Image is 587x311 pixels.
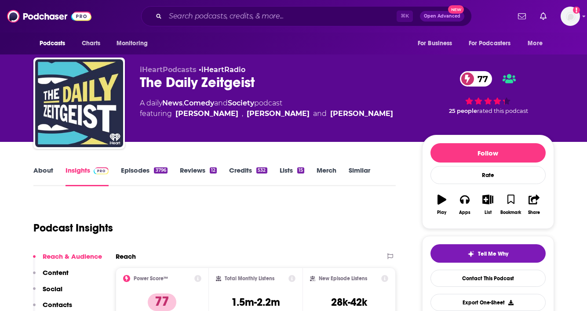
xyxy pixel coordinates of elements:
[528,210,540,215] div: Share
[94,167,109,174] img: Podchaser Pro
[430,143,546,163] button: Follow
[116,252,136,260] h2: Reach
[485,210,492,215] div: List
[528,37,543,50] span: More
[247,108,310,119] a: Miles Gray
[33,35,77,52] button: open menu
[469,37,511,50] span: For Podcasters
[141,6,472,26] div: Search podcasts, credits, & more...
[430,166,546,184] div: Rate
[33,285,62,301] button: Social
[280,166,304,186] a: Lists15
[437,210,446,215] div: Play
[478,250,508,257] span: Tell Me Why
[210,167,217,174] div: 12
[134,275,168,282] h2: Power Score™
[500,210,521,215] div: Bookmark
[448,5,464,14] span: New
[430,294,546,311] button: Export One-Sheet
[412,35,463,52] button: open menu
[420,11,464,22] button: Open AdvancedNew
[430,189,453,221] button: Play
[148,293,176,311] p: 77
[430,244,546,263] button: tell me why sparkleTell Me Why
[66,166,109,186] a: InsightsPodchaser Pro
[256,167,267,174] div: 532
[453,189,476,221] button: Apps
[463,35,524,52] button: open menu
[514,9,529,24] a: Show notifications dropdown
[225,275,274,282] h2: Total Monthly Listens
[561,7,580,26] button: Show profile menu
[349,166,370,186] a: Similar
[82,37,101,50] span: Charts
[573,7,580,14] svg: Add a profile image
[331,296,367,309] h3: 28k-42k
[201,65,245,74] a: iHeartRadio
[536,9,550,24] a: Show notifications dropdown
[459,210,470,215] div: Apps
[430,270,546,287] a: Contact This Podcast
[7,8,91,25] img: Podchaser - Follow, Share and Rate Podcasts
[175,108,238,119] a: Jack O'Brien
[199,65,245,74] span: •
[43,285,62,293] p: Social
[469,71,492,87] span: 77
[180,166,217,186] a: Reviews12
[477,108,528,114] span: rated this podcast
[40,37,66,50] span: Podcasts
[228,99,254,107] a: Society
[184,99,214,107] a: Comedy
[229,166,267,186] a: Credits532
[561,7,580,26] span: Logged in as megcassidy
[121,166,167,186] a: Episodes3796
[43,268,69,277] p: Content
[33,166,53,186] a: About
[43,252,102,260] p: Reach & Audience
[424,14,460,18] span: Open Advanced
[162,99,182,107] a: News
[33,268,69,285] button: Content
[214,99,228,107] span: and
[418,37,452,50] span: For Business
[460,71,492,87] a: 77
[165,9,397,23] input: Search podcasts, credits, & more...
[330,108,393,119] div: [PERSON_NAME]
[476,189,499,221] button: List
[140,65,197,74] span: iHeartPodcasts
[182,99,184,107] span: ,
[140,108,393,119] span: featuring
[397,11,413,22] span: ⌘ K
[242,108,243,119] span: ,
[43,300,72,309] p: Contacts
[117,37,148,50] span: Monitoring
[154,167,167,174] div: 3796
[317,166,336,186] a: Merch
[561,7,580,26] img: User Profile
[33,252,102,268] button: Reach & Audience
[522,189,545,221] button: Share
[467,250,474,257] img: tell me why sparkle
[449,108,477,114] span: 25 people
[319,275,367,282] h2: New Episode Listens
[140,98,393,119] div: A daily podcast
[422,65,554,120] div: 77 25 peoplerated this podcast
[33,221,113,235] h1: Podcast Insights
[499,189,522,221] button: Bookmark
[110,35,159,52] button: open menu
[76,35,106,52] a: Charts
[521,35,554,52] button: open menu
[231,296,280,309] h3: 1.5m-2.2m
[35,59,123,147] img: The Daily Zeitgeist
[313,108,327,119] span: and
[297,167,304,174] div: 15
